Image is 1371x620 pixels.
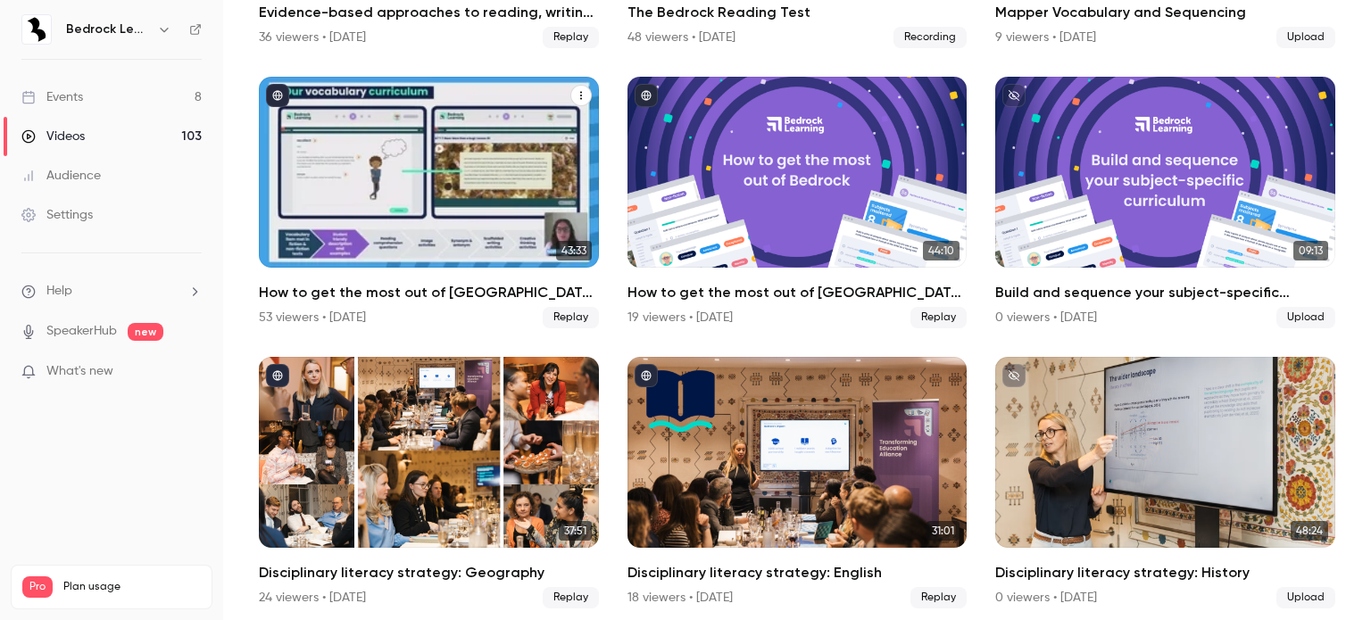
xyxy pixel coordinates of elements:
h2: The Bedrock Reading Test [627,2,968,23]
a: SpeakerHub [46,322,117,341]
h6: Bedrock Learning [66,21,150,38]
span: Plan usage [63,580,201,594]
span: 09:13 [1293,241,1328,260]
span: 44:10 [923,241,960,260]
div: 53 viewers • [DATE] [259,309,366,327]
li: How to get the most out of Bedrock next academic year [627,77,968,328]
span: Help [46,282,72,301]
span: Upload [1276,27,1335,48]
span: 37:51 [559,521,592,541]
a: 44:10How to get the most out of [GEOGRAPHIC_DATA] next academic year19 viewers • [DATE]Replay [627,77,968,328]
h2: How to get the most out of [GEOGRAPHIC_DATA] next academic year [627,282,968,303]
button: published [635,84,658,107]
a: 31:01Disciplinary literacy strategy: English18 viewers • [DATE]Replay [627,357,968,608]
li: How to get the most out of Bedrock next academic year [259,77,599,328]
h2: Disciplinary literacy strategy: Geography [259,562,599,583]
div: Videos [21,128,85,145]
div: 48 viewers • [DATE] [627,29,735,46]
span: 48:24 [1291,521,1328,541]
button: published [266,84,289,107]
div: Events [21,88,83,106]
span: Replay [543,307,599,328]
li: Disciplinary literacy strategy: English [627,357,968,608]
span: 31:01 [926,521,960,541]
span: Pro [22,576,53,598]
h2: How to get the most out of [GEOGRAPHIC_DATA] next academic year [259,282,599,303]
span: Replay [543,27,599,48]
h2: Evidence-based approaches to reading, writing and language in 2025/26 [259,2,599,23]
div: 0 viewers • [DATE] [995,309,1097,327]
div: 18 viewers • [DATE] [627,589,733,607]
span: new [128,323,163,341]
iframe: Noticeable Trigger [180,364,202,380]
span: Replay [543,587,599,608]
h2: Disciplinary literacy strategy: History [995,562,1335,583]
span: Replay [910,307,967,328]
li: Disciplinary literacy strategy: History [995,357,1335,608]
li: help-dropdown-opener [21,282,202,301]
span: Upload [1276,587,1335,608]
span: Replay [910,587,967,608]
button: published [266,364,289,387]
span: Upload [1276,307,1335,328]
h2: Build and sequence your subject-specific curriculum [995,282,1335,303]
div: 24 viewers • [DATE] [259,589,366,607]
li: Build and sequence your subject-specific curriculum [995,77,1335,328]
div: 9 viewers • [DATE] [995,29,1096,46]
button: unpublished [1002,84,1026,107]
span: What's new [46,362,113,381]
a: 37:51Disciplinary literacy strategy: Geography24 viewers • [DATE]Replay [259,357,599,608]
img: Bedrock Learning [22,15,51,44]
span: Recording [893,27,967,48]
a: 09:13Build and sequence your subject-specific curriculum0 viewers • [DATE]Upload [995,77,1335,328]
li: Disciplinary literacy strategy: Geography [259,357,599,608]
div: 0 viewers • [DATE] [995,589,1097,607]
div: 19 viewers • [DATE] [627,309,733,327]
span: 43:33 [556,241,592,260]
a: 48:24Disciplinary literacy strategy: History0 viewers • [DATE]Upload [995,357,1335,608]
div: Settings [21,206,93,224]
button: unpublished [1002,364,1026,387]
h2: Mapper Vocabulary and Sequencing [995,2,1335,23]
a: 43:33How to get the most out of [GEOGRAPHIC_DATA] next academic year53 viewers • [DATE]Replay [259,77,599,328]
h2: Disciplinary literacy strategy: English [627,562,968,583]
div: Audience [21,167,101,185]
button: published [635,364,658,387]
div: 36 viewers • [DATE] [259,29,366,46]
